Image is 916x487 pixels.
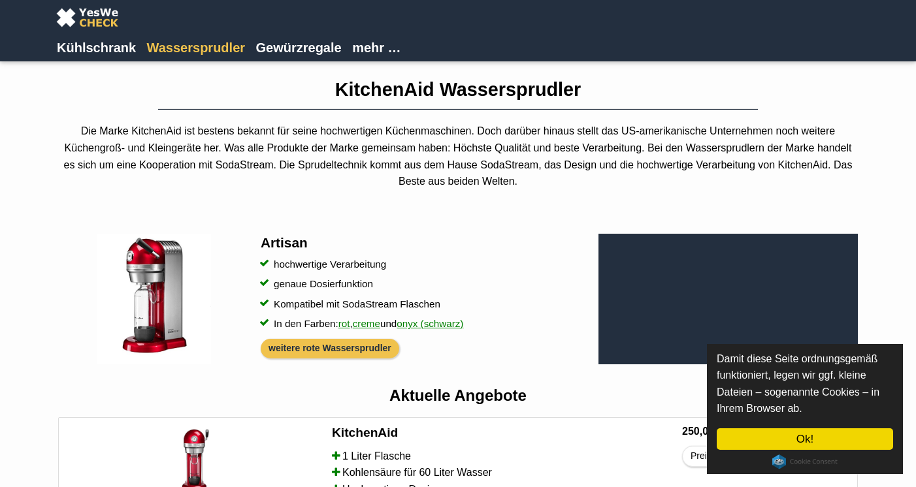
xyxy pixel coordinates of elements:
[598,234,858,364] iframe: KitchenAid Wassersprudler Artisan
[332,424,398,441] h4: KitchenAid
[58,386,858,405] h2: Aktuelle Angebote
[353,310,380,337] a: creme
[397,310,463,337] a: onyx (schwarz)
[252,36,346,55] a: Gewürzregale
[717,428,893,450] a: Ok!
[58,78,858,101] h1: KitchenAid Wassersprudler
[143,36,249,55] a: Wassersprudler
[682,424,847,439] h6: 250,00 €
[338,310,350,337] a: rot
[53,36,140,55] a: Kühlschrank
[261,296,588,313] li: Kompatibel mit SodaStream Flaschen
[261,315,588,332] li: In den Farben: , und
[348,36,404,55] a: mehr …
[261,256,588,273] li: hochwertige Verarbeitung
[772,454,838,469] a: Cookie Consent plugin for the EU cookie law
[682,446,752,467] a: Preisalarm
[53,6,122,29] img: YesWeCheck Logo
[269,343,391,353] a: weitere rote Wassersprudler
[261,275,588,292] li: genaue Dosierfunktion
[342,448,411,465] span: 1 Liter Flasche
[342,464,492,481] span: Kohlensäure für 60 Liter Wasser
[261,234,588,251] h3: Artisan
[97,234,211,364] img: KitchenAid Wassersprudler Artisan Rot
[58,123,858,189] p: Die Marke KitchenAid ist bestens bekannt für seine hochwertigen Küchenmaschinen. Doch darüber hin...
[332,424,672,444] a: KitchenAid
[717,351,893,417] p: Damit diese Seite ordnungsgemäß funktioniert, legen wir ggf. kleine Dateien – sogenannte Cookies ...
